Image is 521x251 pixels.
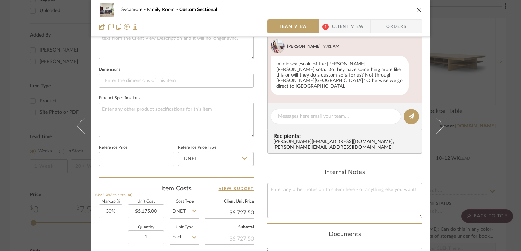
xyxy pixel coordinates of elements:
[128,226,164,229] label: Quantity
[99,146,127,149] label: Reference Price
[99,74,254,88] input: Enter the dimensions of this item
[271,56,409,95] div: mimic seat/scale of the [PERSON_NAME] [PERSON_NAME] sofa. Do they have something more like this o...
[99,68,120,71] label: Dimensions
[170,226,199,229] label: Unit Type
[179,7,217,12] span: Custom Sectional
[379,19,414,33] span: Orders
[267,231,422,238] div: Documents
[121,7,147,12] span: Sycamore
[273,133,419,139] span: Recipients:
[178,146,216,149] label: Reference Price Type
[205,232,254,244] div: $6,727.50
[99,3,116,17] img: 3a942568-90b6-4840-8d1f-22eeea946c21_48x40.jpg
[416,7,422,13] button: close
[323,43,339,49] div: 9:41 AM
[219,185,254,193] a: View Budget
[267,169,422,177] div: Internal Notes
[273,139,419,150] div: [PERSON_NAME][EMAIL_ADDRESS][DOMAIN_NAME] , [PERSON_NAME][EMAIL_ADDRESS][DOMAIN_NAME]
[322,24,329,30] span: 1
[205,200,254,203] label: Client Unit Price
[99,96,140,100] label: Product Specifications
[332,19,364,33] span: Client View
[132,24,138,30] img: Remove from project
[279,19,308,33] span: Team View
[99,185,254,193] div: Item Costs
[170,200,199,203] label: Cost Type
[147,7,179,12] span: Family Room
[205,226,254,229] label: Subtotal
[99,200,122,203] label: Markup %
[271,39,285,53] img: 443c1879-fc31-41c6-898d-8c8e9b8df45c.jpg
[287,43,321,49] div: [PERSON_NAME]
[128,200,164,203] label: Unit Cost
